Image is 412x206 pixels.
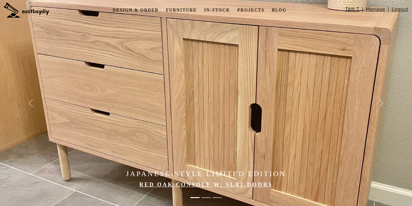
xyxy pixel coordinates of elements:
button: Made in the Bay Area [201,194,211,201]
a: Blog [269,5,289,16]
a: Design & Order [110,5,161,16]
span: | [362,6,363,16]
a: In-stock [202,5,233,16]
span: | [388,6,389,16]
button: Japanese-Style Limited Edition [190,194,200,201]
button: Made in the Bay Area [212,194,222,201]
a: TAN T [345,6,359,16]
img: eastbaydiy [4,2,49,18]
a: Manage [366,6,385,16]
a: Projects [235,5,267,16]
h4: Japanese-Style Limited Edition [62,169,350,178]
a: Furniture [163,5,199,16]
a: Logout [392,6,408,16]
a: Red Oak Console w/ Slat Doors [139,182,273,188]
